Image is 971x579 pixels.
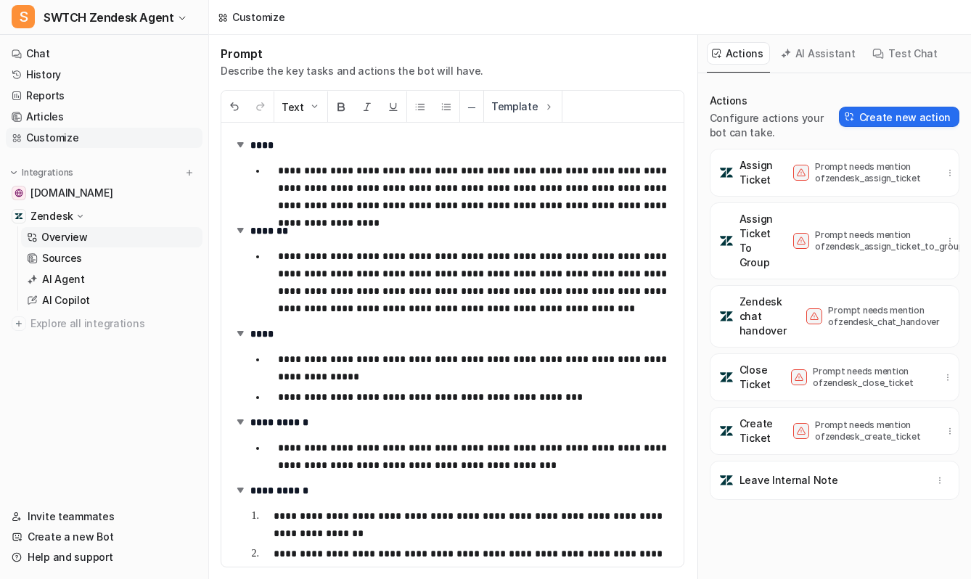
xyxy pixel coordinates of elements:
[707,42,770,65] button: Actions
[44,7,173,28] span: SWTCH Zendesk Agent
[739,158,773,187] p: Assign Ticket
[6,107,202,127] a: Articles
[6,527,202,547] a: Create a new Bot
[441,101,452,112] img: Ordered List
[354,91,380,123] button: Italic
[739,416,773,445] p: Create Ticket
[6,547,202,567] a: Help and support
[328,91,354,123] button: Bold
[6,44,202,64] a: Chat
[6,313,202,334] a: Explore all integrations
[221,91,247,123] button: Undo
[232,9,284,25] div: Customize
[845,112,855,122] img: Create action
[42,293,90,308] p: AI Copilot
[739,363,771,392] p: Close Ticket
[543,101,554,112] img: Template
[719,234,734,248] img: Assign Ticket To Group icon
[776,42,862,65] button: AI Assistant
[815,419,931,443] p: Prompt needs mention of zendesk_create_ticket
[719,309,734,324] img: Zendesk chat handover icon
[229,101,240,112] img: Undo
[6,86,202,106] a: Reports
[30,209,73,223] p: Zendesk
[433,91,459,123] button: Ordered List
[867,42,943,65] button: Test Chat
[21,269,202,289] a: AI Agent
[407,91,433,123] button: Unordered List
[335,101,347,112] img: Bold
[739,212,773,270] p: Assign Ticket To Group
[719,473,734,488] img: Leave Internal Note icon
[815,229,931,252] p: Prompt needs mention of zendesk_assign_ticket_to_group
[15,212,23,221] img: Zendesk
[719,370,734,385] img: Close Ticket icon
[388,101,399,112] img: Underline
[221,46,483,61] h1: Prompt
[233,414,247,429] img: expand-arrow.svg
[828,305,944,328] p: Prompt needs mention of zendesk_chat_handover
[6,65,202,85] a: History
[255,101,266,112] img: Redo
[361,101,373,112] img: Italic
[30,186,112,200] span: [DOMAIN_NAME]
[233,482,247,497] img: expand-arrow.svg
[739,473,838,488] p: Leave Internal Note
[41,230,88,245] p: Overview
[15,189,23,197] img: swtchenergy.com
[12,316,26,331] img: explore all integrations
[6,506,202,527] a: Invite teammates
[839,107,959,127] button: Create new action
[308,101,320,112] img: Dropdown Down Arrow
[233,137,247,152] img: expand-arrow.svg
[6,165,78,180] button: Integrations
[414,101,426,112] img: Unordered List
[719,424,734,438] img: Create Ticket icon
[460,91,483,123] button: ─
[233,326,247,340] img: expand-arrow.svg
[42,272,85,287] p: AI Agent
[21,290,202,311] a: AI Copilot
[21,248,202,268] a: Sources
[30,312,197,335] span: Explore all integrations
[815,161,931,184] p: Prompt needs mention of zendesk_assign_ticket
[21,227,202,247] a: Overview
[22,167,73,178] p: Integrations
[233,223,247,237] img: expand-arrow.svg
[42,251,82,266] p: Sources
[274,91,327,123] button: Text
[380,91,406,123] button: Underline
[710,111,839,140] p: Configure actions your bot can take.
[739,295,787,338] p: Zendesk chat handover
[710,94,839,108] p: Actions
[247,91,274,123] button: Redo
[6,128,202,148] a: Customize
[9,168,19,178] img: expand menu
[221,64,483,78] p: Describe the key tasks and actions the bot will have.
[6,183,202,203] a: swtchenergy.com[DOMAIN_NAME]
[813,366,929,389] p: Prompt needs mention of zendesk_close_ticket
[12,5,35,28] span: S
[484,91,562,122] button: Template
[719,165,734,180] img: Assign Ticket icon
[184,168,194,178] img: menu_add.svg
